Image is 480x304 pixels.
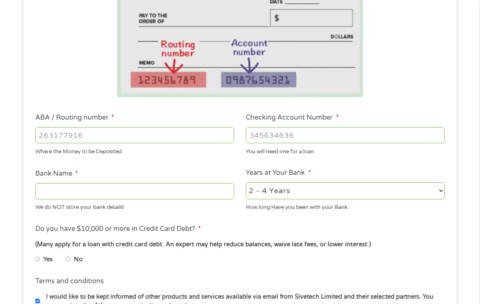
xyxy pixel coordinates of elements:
label: ABA / Routing number [35,113,114,122]
label: Checking Account Number [246,113,338,122]
div: (Many apply for a loan with credit card debt. An expert may help reduce balances, waive late fees... [35,240,445,249]
label: Yes [43,255,53,264]
label: Years at Your Bank [246,169,311,177]
div: We do NOT store your bank details! [35,201,234,212]
label: Do you have $10,000 or more in Credit Card Debt? [35,225,201,233]
label: Terms and conditions [35,277,104,286]
input: 263177916 [35,127,234,143]
div: You will need one for a loan. [246,145,445,156]
input: 345634636 [246,127,445,143]
label: No [74,255,83,264]
div: How long Have you been with your Bank [246,201,445,212]
label: Bank Name [35,169,78,178]
div: Where the Money to be Deposited [35,145,234,156]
